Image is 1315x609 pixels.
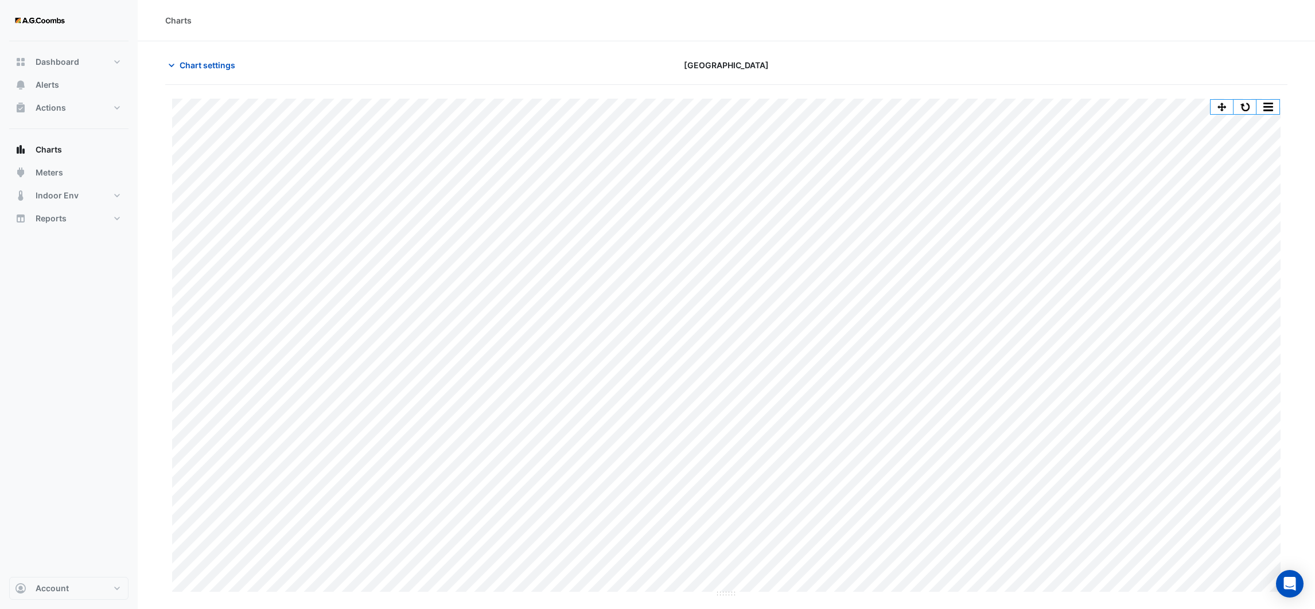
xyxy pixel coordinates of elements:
[15,144,26,155] app-icon: Charts
[1256,100,1279,114] button: More Options
[36,167,63,178] span: Meters
[36,213,67,224] span: Reports
[9,207,129,230] button: Reports
[165,55,243,75] button: Chart settings
[9,184,129,207] button: Indoor Env
[36,79,59,91] span: Alerts
[9,96,129,119] button: Actions
[1211,100,1234,114] button: Pan
[15,213,26,224] app-icon: Reports
[9,161,129,184] button: Meters
[9,50,129,73] button: Dashboard
[180,59,235,71] span: Chart settings
[1234,100,1256,114] button: Reset
[684,59,769,71] span: [GEOGRAPHIC_DATA]
[15,167,26,178] app-icon: Meters
[9,577,129,600] button: Account
[36,102,66,114] span: Actions
[15,79,26,91] app-icon: Alerts
[15,56,26,68] app-icon: Dashboard
[36,56,79,68] span: Dashboard
[36,583,69,594] span: Account
[15,190,26,201] app-icon: Indoor Env
[9,73,129,96] button: Alerts
[14,9,65,32] img: Company Logo
[36,190,79,201] span: Indoor Env
[15,102,26,114] app-icon: Actions
[165,14,192,26] div: Charts
[36,144,62,155] span: Charts
[1276,570,1304,598] div: Open Intercom Messenger
[9,138,129,161] button: Charts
